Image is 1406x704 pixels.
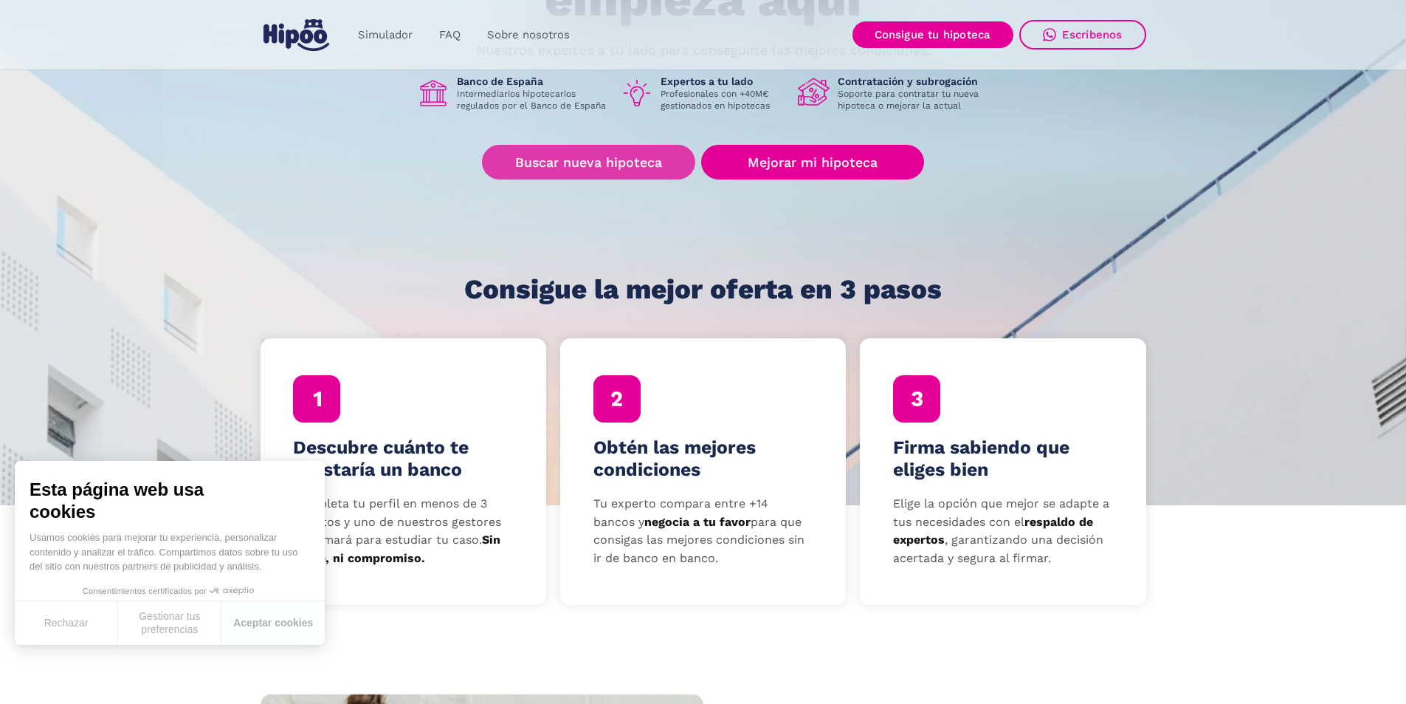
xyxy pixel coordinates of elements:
strong: Sin coste, ni compromiso. [293,533,500,565]
h1: Banco de España [457,75,609,88]
div: Escríbenos [1062,28,1123,41]
p: Profesionales con +40M€ gestionados en hipotecas [661,88,786,112]
a: Buscar nueva hipoteca [482,145,695,180]
p: Elige la opción que mejor se adapte a tus necesidades con el , garantizando una decisión acertada... [893,495,1113,568]
a: Sobre nosotros [474,21,583,49]
a: FAQ [426,21,474,49]
a: Consigue tu hipoteca [852,21,1013,48]
a: Mejorar mi hipoteca [701,145,923,180]
h1: Expertos a tu lado [661,75,786,88]
a: Escríbenos [1019,20,1146,49]
a: Simulador [345,21,426,49]
p: Completa tu perfil en menos de 3 minutos y uno de nuestros gestores te llamará para estudiar tu c... [293,495,513,568]
strong: negocia a tu favor [644,515,751,529]
h4: Descubre cuánto te prestaría un banco [293,437,513,481]
a: home [261,13,333,57]
h4: Firma sabiendo que eliges bien [893,437,1113,481]
p: Intermediarios hipotecarios regulados por el Banco de España [457,88,609,112]
h1: Contratación y subrogación [838,75,990,88]
h4: Obtén las mejores condiciones [593,437,813,481]
p: Tu experto compara entre +14 bancos y para que consigas las mejores condiciones sin ir de banco e... [593,495,813,568]
p: Soporte para contratar tu nueva hipoteca o mejorar la actual [838,88,990,112]
h1: Consigue la mejor oferta en 3 pasos [464,275,942,304]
